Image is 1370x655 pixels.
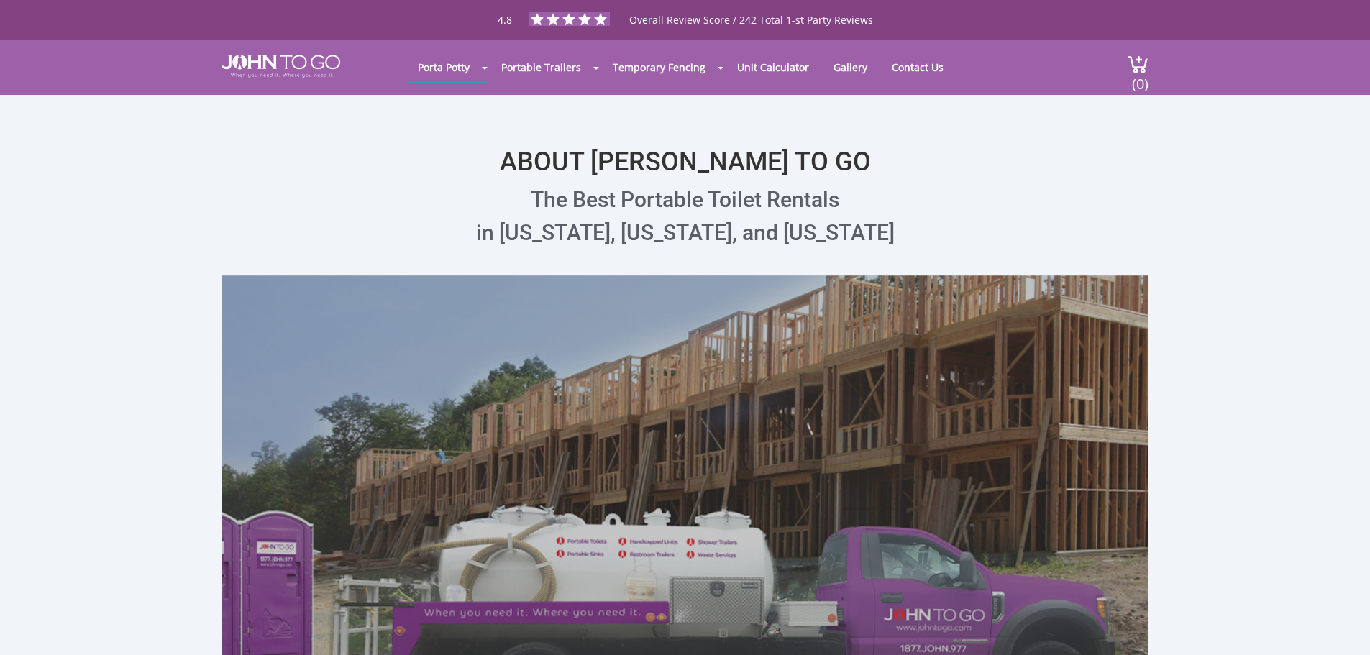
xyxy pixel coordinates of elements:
h1: ABOUT [PERSON_NAME] TO GO [222,109,1148,177]
button: Live Chat [1312,597,1370,655]
img: JOHN to go [222,55,340,78]
a: Gallery [823,53,878,81]
span: 4.8 [498,13,512,27]
p: The Best Portable Toilet Rentals in [US_STATE], [US_STATE], and [US_STATE] [222,183,1148,249]
img: cart a [1127,55,1148,74]
a: Portable Trailers [490,53,592,81]
span: Overall Review Score / 242 Total 1-st Party Reviews [629,13,873,55]
a: Temporary Fencing [602,53,716,81]
span: (0) [1131,63,1148,93]
a: Porta Potty [407,53,480,81]
a: Unit Calculator [726,53,820,81]
a: Contact Us [881,53,954,81]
